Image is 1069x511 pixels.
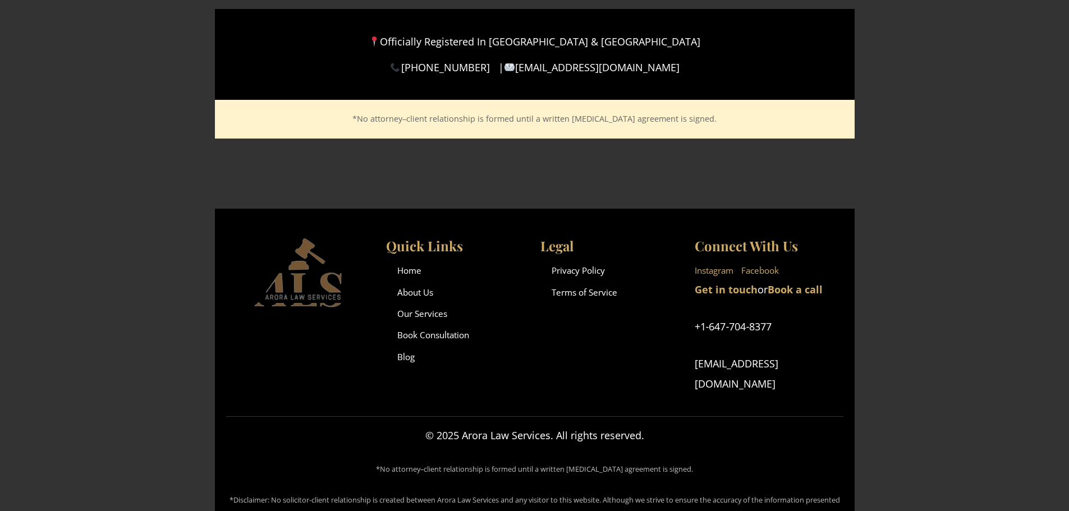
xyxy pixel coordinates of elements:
a: Get in touch [695,283,758,296]
p: +1‑647‑704‑8377 [695,316,838,337]
p: *No attorney–client relationship is formed until a written [MEDICAL_DATA] agreement is signed. [226,111,843,127]
a: Privacy Policy [552,265,605,276]
h3: Connect With Us [695,237,838,256]
a: Book a call [768,283,823,296]
img: Arora Law Services [232,237,375,309]
a: Our Services [397,308,447,319]
p: or [695,279,838,300]
a: Blog [397,351,415,362]
a: Instagram [695,262,733,279]
a: About Us [397,287,433,298]
img: 📍 [369,36,379,47]
a: Home [397,265,421,276]
a: Book Consultation [397,329,469,340]
p: [PHONE_NUMBER] | [EMAIL_ADDRESS][DOMAIN_NAME] [226,57,843,77]
img: 📧 [504,62,515,72]
a: [EMAIL_ADDRESS][DOMAIN_NAME] [695,357,778,390]
a: Terms of Service [552,287,617,298]
h3: Quick Links [386,237,529,256]
h3: Legal [540,237,683,256]
p: © 2025 Arora Law Services. All rights reserved. [226,425,843,445]
a: Facebook [741,262,779,279]
img: 📞 [390,62,400,72]
p: *No attorney–client relationship is formed until a written [MEDICAL_DATA] agreement is signed. [226,462,843,477]
p: Officially Registered In [GEOGRAPHIC_DATA] & [GEOGRAPHIC_DATA] [226,31,843,52]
